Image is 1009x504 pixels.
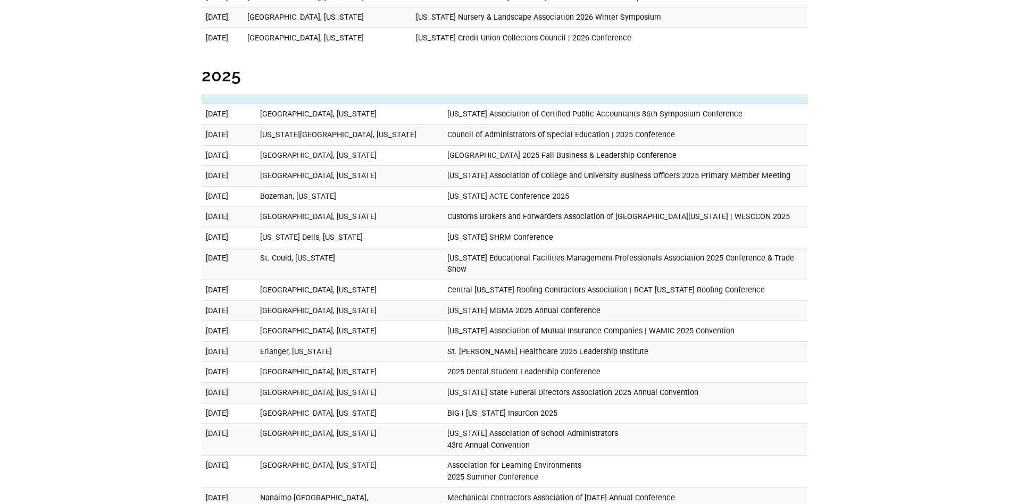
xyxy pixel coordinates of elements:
td: [US_STATE] State Funeral Directors Association 2025 Annual Convention [443,382,808,403]
td: [US_STATE] ACTE Conference 2025 [443,186,808,207]
td: [DATE] [202,248,256,280]
td: [DATE] [202,382,256,403]
td: [GEOGRAPHIC_DATA], [US_STATE] [243,28,412,48]
td: [DATE] [202,300,256,321]
td: [GEOGRAPHIC_DATA], [US_STATE] [256,424,443,456]
td: [GEOGRAPHIC_DATA], [US_STATE] [256,300,443,321]
td: [GEOGRAPHIC_DATA], [US_STATE] [256,280,443,300]
td: [DATE] [202,341,256,362]
td: [DATE] [202,186,256,207]
td: [GEOGRAPHIC_DATA] 2025 Fall Business & Leadership Conference [443,145,808,166]
td: [DATE] [202,403,256,424]
td: Erlanger, [US_STATE] [256,341,443,362]
td: BIG i [US_STATE] InsurCon 2025 [443,403,808,424]
td: [DATE] [202,28,243,48]
td: [GEOGRAPHIC_DATA], [US_STATE] [256,145,443,166]
td: Customs Brokers and Forwarders Association of [GEOGRAPHIC_DATA][US_STATE] | WESCCON 2025 [443,207,808,228]
td: [US_STATE] SHRM Conference [443,228,808,248]
td: [DATE] [202,321,256,342]
td: [GEOGRAPHIC_DATA], [US_STATE] [256,382,443,403]
td: [DATE] [202,228,256,248]
td: 2025 Dental Student Leadership Conference [443,362,808,383]
td: [US_STATE] Association of Mutual Insurance Companies | WAMIC 2025 Convention [443,321,808,342]
td: [GEOGRAPHIC_DATA], [US_STATE] [256,207,443,228]
h2: 2025 [202,67,808,84]
td: [US_STATE] Association of Certified Public Accountants 86th Symposium Conference [443,104,808,125]
td: [GEOGRAPHIC_DATA], [US_STATE] [243,7,412,28]
td: [US_STATE] Educational Facilities Management Professionals Association 2025 Conference & Trade Show [443,248,808,280]
td: [DATE] [202,456,256,488]
td: [DATE] [202,280,256,300]
td: Council of Administrators of Special Education | 2025 Conference [443,125,808,146]
td: [GEOGRAPHIC_DATA], [US_STATE] [256,321,443,342]
td: Bozeman, [US_STATE] [256,186,443,207]
td: [US_STATE] Association of School Administrators 43rd Annual Convention [443,424,808,456]
td: [GEOGRAPHIC_DATA], [US_STATE] [256,456,443,488]
td: [DATE] [202,7,243,28]
td: [US_STATE] Credit Union Collectors Council | 2026 Conference [412,28,808,48]
td: [GEOGRAPHIC_DATA], [US_STATE] [256,166,443,187]
td: [DATE] [202,207,256,228]
td: St. Could, [US_STATE] [256,248,443,280]
td: [DATE] [202,362,256,383]
td: [GEOGRAPHIC_DATA], [US_STATE] [256,403,443,424]
td: [US_STATE] Dells, [US_STATE] [256,228,443,248]
td: [US_STATE] MGMA 2025 Annual Conference [443,300,808,321]
td: [DATE] [202,166,256,187]
td: [US_STATE] Association of College and University Business Officers 2025 Primary Member Meeting [443,166,808,187]
td: [GEOGRAPHIC_DATA], [US_STATE] [256,104,443,125]
td: Association for Learning Environments 2025 Summer Conference [443,456,808,488]
td: St. [PERSON_NAME] Healthcare 2025 Leadership Institute [443,341,808,362]
td: [DATE] [202,145,256,166]
td: [US_STATE][GEOGRAPHIC_DATA], [US_STATE] [256,125,443,146]
td: [DATE] [202,104,256,125]
td: [DATE] [202,125,256,146]
td: Central [US_STATE] Roofing Contractors Association | RCAT [US_STATE] Roofing Conference [443,280,808,300]
td: [US_STATE] Nursery & Landscape Association 2026 Winter Symposium [412,7,808,28]
td: [DATE] [202,424,256,456]
td: [GEOGRAPHIC_DATA], [US_STATE] [256,362,443,383]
